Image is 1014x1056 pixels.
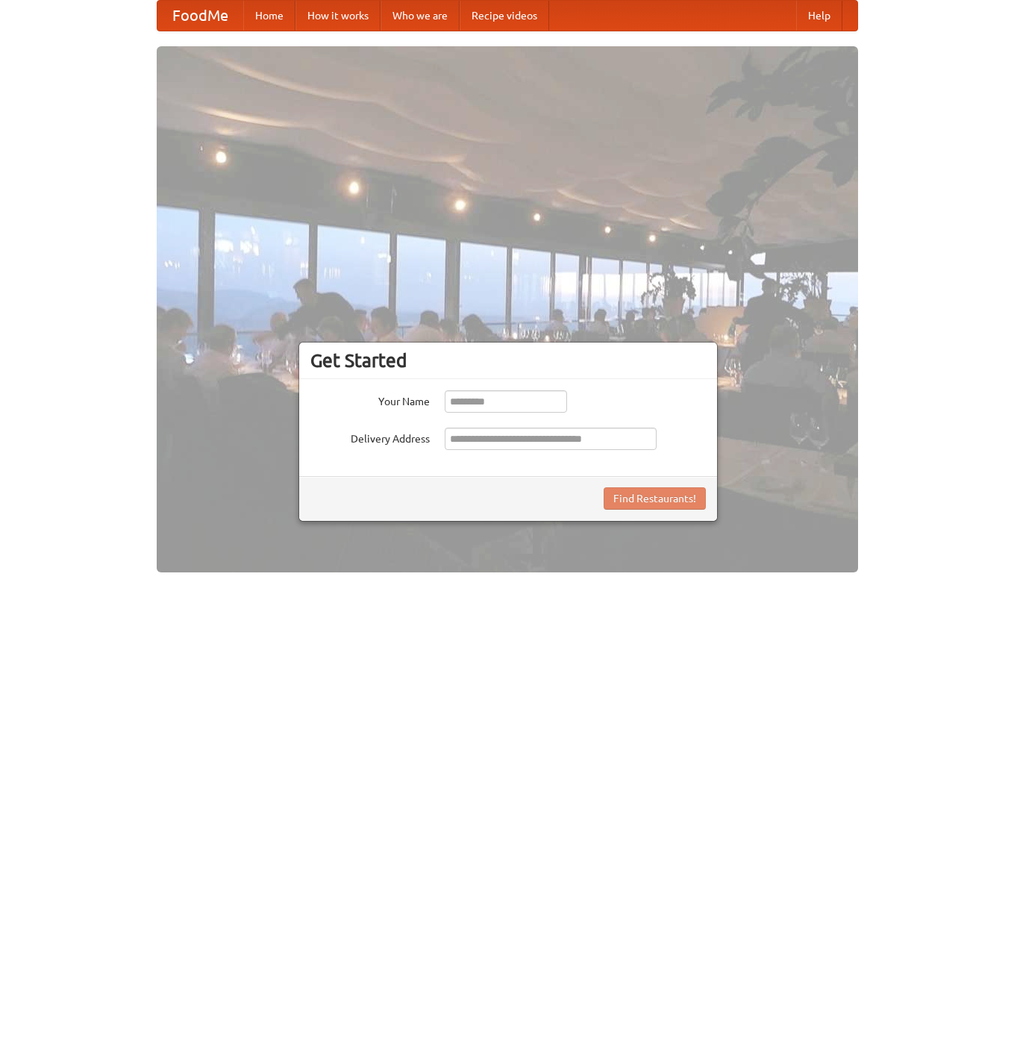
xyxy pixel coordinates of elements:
[796,1,842,31] a: Help
[295,1,381,31] a: How it works
[310,349,706,372] h3: Get Started
[157,1,243,31] a: FoodMe
[310,390,430,409] label: Your Name
[460,1,549,31] a: Recipe videos
[604,487,706,510] button: Find Restaurants!
[381,1,460,31] a: Who we are
[310,428,430,446] label: Delivery Address
[243,1,295,31] a: Home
